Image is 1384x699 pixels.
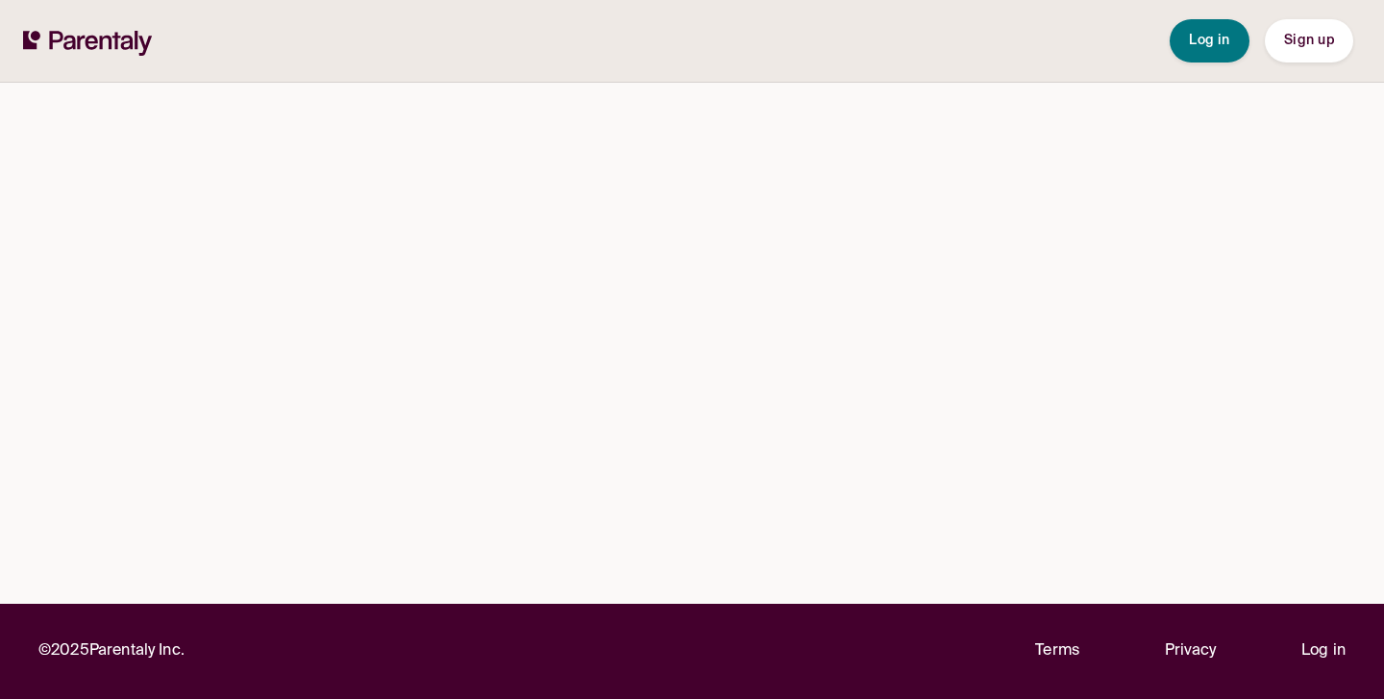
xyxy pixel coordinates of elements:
[38,638,185,664] p: © 2025 Parentaly Inc.
[1301,638,1346,664] a: Log in
[1165,638,1217,664] a: Privacy
[1035,638,1079,664] a: Terms
[1189,34,1230,47] span: Log in
[1265,19,1353,62] button: Sign up
[1284,34,1334,47] span: Sign up
[1170,19,1249,62] button: Log in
